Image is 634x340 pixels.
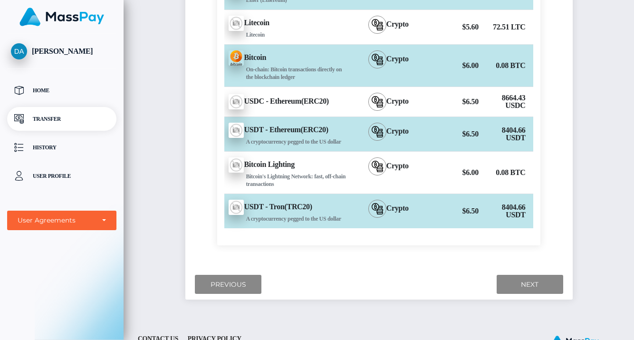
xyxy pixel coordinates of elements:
[7,136,116,159] a: History
[349,152,428,194] div: Crypto
[349,117,428,151] div: Crypto
[217,152,349,194] div: Bitcoin Lighting
[428,18,480,37] div: $5.60
[7,211,116,230] button: User Agreements
[372,54,383,65] img: bitcoin.svg
[372,19,383,30] img: bitcoin.svg
[195,275,261,294] input: Previous
[229,200,244,215] img: wMhJQYtZFAryAAAAABJRU5ErkJggg==
[11,83,113,97] p: Home
[18,216,96,225] div: User Agreements
[229,138,349,146] div: A cryptocurrency pegged to the US dollar
[229,50,244,66] img: zxlM9hkiQ1iKKYMjuOruv9zc3NfAFPM+lQmnX+Hwj+0b3s+QqDAAAAAElFTkSuQmCC
[229,173,349,188] div: Bitcoin's Lightning Network: fast, off-chain transactions
[480,18,533,37] div: 72.51 LTC
[480,163,533,182] div: 0.08 BTC
[372,203,383,214] img: bitcoin.svg
[349,194,428,228] div: Crypto
[480,121,533,147] div: 8404.66 USDT
[349,45,428,87] div: Crypto
[7,164,116,188] a: User Profile
[480,56,533,75] div: 0.08 BTC
[349,10,428,44] div: Crypto
[217,194,349,228] div: USDT - Tron(TRC20)
[229,31,349,39] div: Litecoin
[372,161,383,172] img: bitcoin.svg
[217,117,349,151] div: USDT - Ethereum(ERC20)
[428,56,480,75] div: $6.00
[428,92,480,111] div: $6.50
[497,275,563,294] input: Next
[11,140,113,155] p: History
[480,198,533,224] div: 8404.66 USDT
[229,66,349,81] div: On-chain: Bitcoin transactions directly on the blockchain ledger
[7,47,116,56] span: [PERSON_NAME]
[372,96,383,107] img: bitcoin.svg
[7,107,116,131] a: Transfer
[19,8,104,26] img: MassPay
[428,202,480,221] div: $6.50
[229,215,349,223] div: A cryptocurrency pegged to the US dollar
[428,163,480,182] div: $6.00
[217,45,349,87] div: Bitcoin
[229,16,244,31] img: wMhJQYtZFAryAAAAABJRU5ErkJggg==
[217,88,349,115] div: USDC - Ethereum(ERC20)
[7,78,116,102] a: Home
[229,94,244,109] img: wMhJQYtZFAryAAAAABJRU5ErkJggg==
[11,169,113,183] p: User Profile
[11,112,113,126] p: Transfer
[428,125,480,144] div: $6.50
[349,87,428,117] div: Crypto
[480,88,533,115] div: 8664.43 USDC
[372,126,383,137] img: bitcoin.svg
[217,10,349,44] div: Litecoin
[229,157,244,173] img: wMhJQYtZFAryAAAAABJRU5ErkJggg==
[229,123,244,138] img: wMhJQYtZFAryAAAAABJRU5ErkJggg==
